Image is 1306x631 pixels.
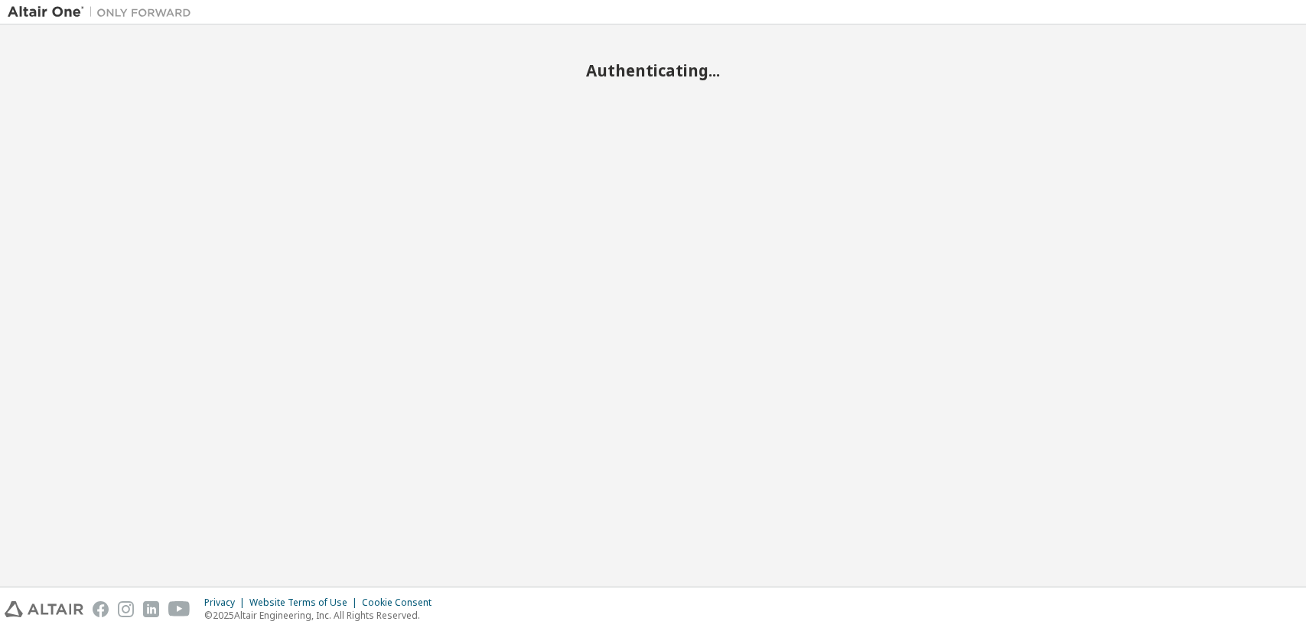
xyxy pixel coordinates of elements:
[168,601,191,617] img: youtube.svg
[204,597,249,609] div: Privacy
[93,601,109,617] img: facebook.svg
[204,609,441,622] p: © 2025 Altair Engineering, Inc. All Rights Reserved.
[362,597,441,609] div: Cookie Consent
[5,601,83,617] img: altair_logo.svg
[143,601,159,617] img: linkedin.svg
[8,5,199,20] img: Altair One
[118,601,134,617] img: instagram.svg
[8,60,1298,80] h2: Authenticating...
[249,597,362,609] div: Website Terms of Use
